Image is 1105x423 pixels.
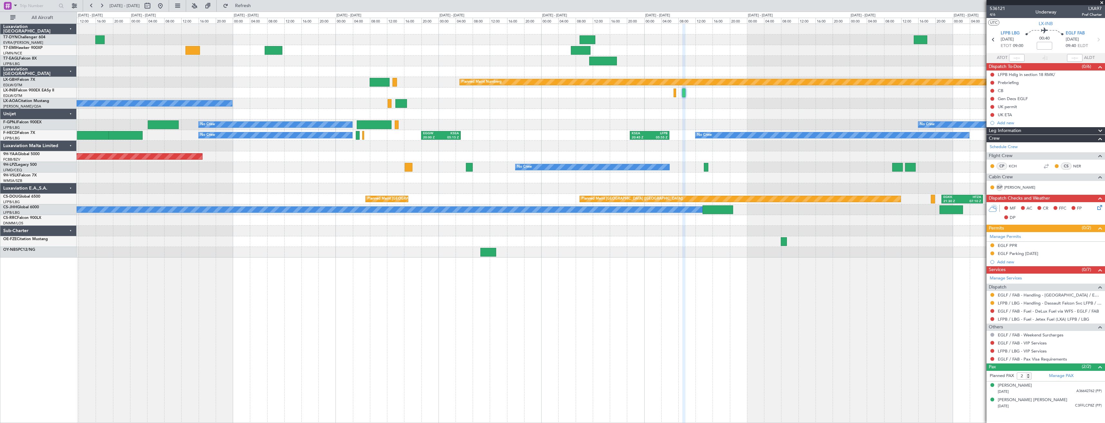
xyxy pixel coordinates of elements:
[78,13,103,18] div: [DATE] - [DATE]
[649,131,667,136] div: LFPB
[541,18,558,23] div: 00:00
[3,131,17,135] span: F-HECD
[335,18,353,23] div: 00:00
[3,35,45,39] a: T7-DYNChallenger 604
[3,104,41,109] a: [PERSON_NAME]/QSA
[3,120,42,124] a: F-GPNJFalcon 900EX
[748,13,773,18] div: [DATE] - [DATE]
[1082,363,1091,370] span: (2/2)
[1066,43,1076,49] span: 09:40
[998,96,1028,101] div: Gen Decs EGLF
[998,382,1032,389] div: [PERSON_NAME]
[113,18,130,23] div: 20:00
[542,13,567,18] div: [DATE] - [DATE]
[3,178,22,183] a: WMSA/SZB
[816,18,833,23] div: 16:00
[998,292,1102,298] a: EGLF / FAB - Handling - [GEOGRAPHIC_DATA] / EGLF / FAB
[3,57,19,61] span: T7-EAGL
[997,259,1102,265] div: Add new
[943,195,962,200] div: EGKK
[998,308,1099,314] a: EGLF / FAB - Fuel - DeLux Fuel via WFS - EGLF / FAB
[1076,389,1102,394] span: A36642762 (PP)
[990,12,1005,17] span: 4/6
[367,194,469,204] div: Planned Maint [GEOGRAPHIC_DATA] ([GEOGRAPHIC_DATA])
[713,18,730,23] div: 16:00
[79,18,96,23] div: 12:00
[3,168,22,173] a: LFMD/CEQ
[661,18,678,23] div: 04:00
[632,131,649,136] div: KSEA
[632,136,649,140] div: 20:45 Z
[1066,30,1085,37] span: EGLF FAB
[439,13,464,18] div: [DATE] - [DATE]
[3,125,20,130] a: LFPB/LBG
[962,199,981,204] div: 07:10 Z
[1043,205,1048,212] span: CR
[3,136,20,141] a: LFPB/LBG
[998,332,1063,338] a: EGLF / FAB - Weekend Surcharges
[199,18,216,23] div: 16:00
[627,18,644,23] div: 20:00
[989,174,1013,181] span: Cabin Crew
[1075,403,1102,409] span: C3FFLCP8Z (PP)
[1039,20,1053,27] span: LX-INB
[318,18,335,23] div: 20:00
[3,99,49,103] a: LX-AOACitation Mustang
[997,55,1007,61] span: ATOT
[3,200,20,204] a: LFPB/LBG
[109,3,140,9] span: [DATE] - [DATE]
[370,18,387,23] div: 08:00
[230,4,257,8] span: Refresh
[918,18,935,23] div: 16:00
[798,18,816,23] div: 12:00
[3,248,18,252] span: OY-NBS
[920,120,935,129] div: No Crew
[164,18,181,23] div: 08:00
[990,144,1018,150] a: Schedule Crew
[998,243,1017,248] div: EGLF PPR
[456,18,473,23] div: 04:00
[998,72,1055,77] div: LFPB Hdlg in section 18 RMK/
[3,99,18,103] span: LX-AOA
[989,363,996,371] span: Pax
[1010,215,1015,221] span: DP
[649,136,667,140] div: 05:55 Z
[990,373,1014,379] label: Planned PAX
[1010,205,1016,212] span: MF
[998,88,1003,93] div: CB
[3,152,40,156] a: 9H-YAAGlobal 5000
[1035,9,1056,15] div: Underway
[3,46,42,50] a: T7-EMIHawker 900XP
[997,120,1102,126] div: Add new
[524,18,541,23] div: 20:00
[3,237,17,241] span: OE-FZE
[998,316,1089,322] a: LFPB / LBG - Fuel - Jetex Fuel (LXA) LFPB / LBG
[3,163,37,167] a: 9H-LPZLegacy 500
[200,120,215,129] div: No Crew
[901,18,918,23] div: 12:00
[3,248,35,252] a: OY-NBSPC12/NG
[989,266,1006,274] span: Services
[517,162,532,172] div: No Crew
[1061,163,1072,170] div: CS
[1078,43,1088,49] span: ELDT
[301,18,318,23] div: 16:00
[851,13,875,18] div: [DATE] - [DATE]
[3,46,16,50] span: T7-EMI
[998,389,1009,394] span: [DATE]
[884,18,901,23] div: 08:00
[3,216,41,220] a: CS-RRCFalcon 900LX
[473,18,490,23] div: 08:00
[954,13,978,18] div: [DATE] - [DATE]
[747,18,764,23] div: 00:00
[998,251,1038,256] div: EGLF Parking [DATE]
[421,18,439,23] div: 20:00
[3,89,16,92] span: LX-INB
[996,184,1003,191] div: ISP
[1084,55,1095,61] span: ALDT
[3,78,35,82] a: LX-GBHFalcon 7X
[336,13,361,18] div: [DATE] - [DATE]
[3,210,20,215] a: LFPB/LBG
[404,18,421,23] div: 16:00
[988,20,999,25] button: UTC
